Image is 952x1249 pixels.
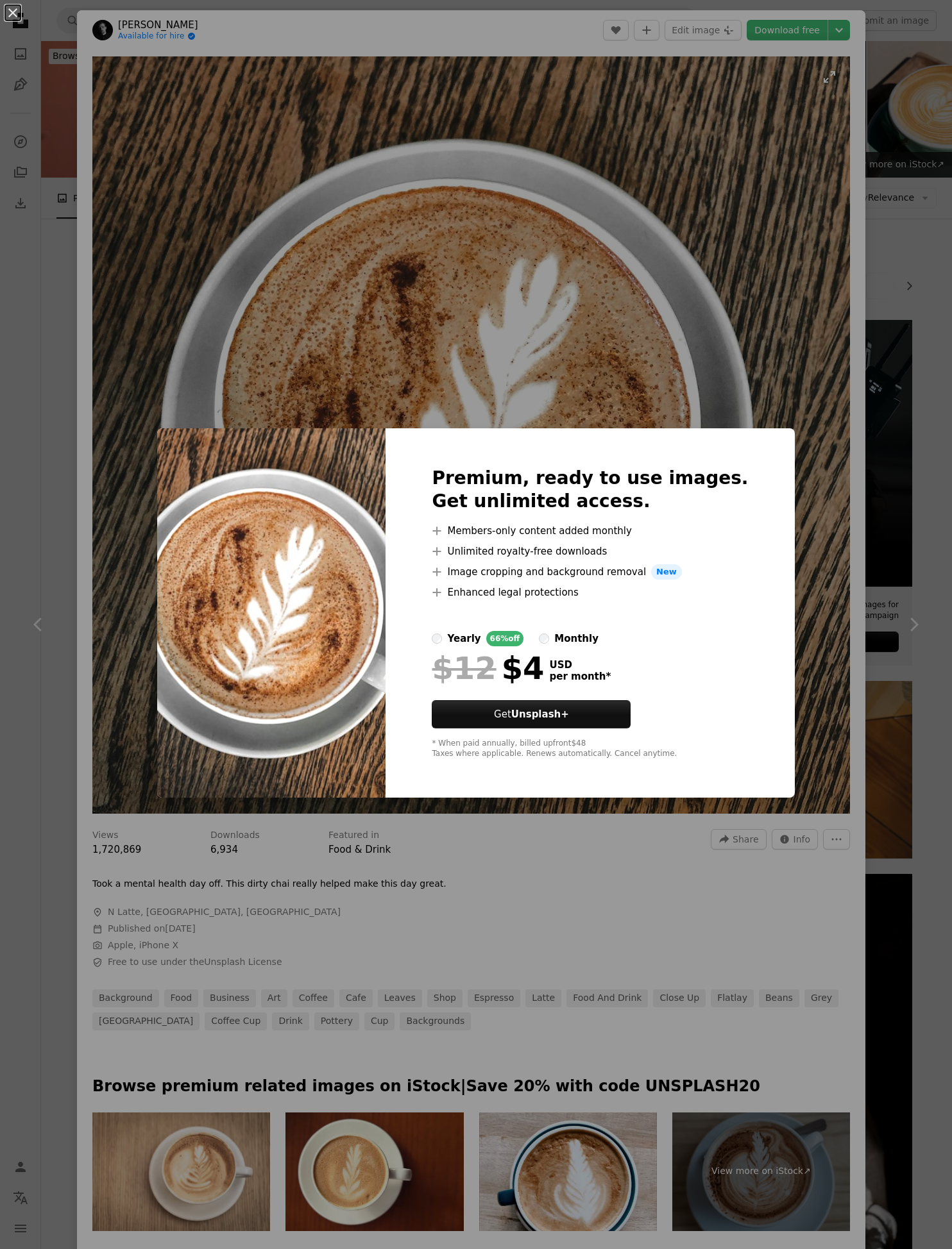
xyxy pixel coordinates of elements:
[539,633,549,644] input: monthly
[554,631,599,646] div: monthly
[432,700,631,728] button: GetUnsplash+
[432,564,748,580] li: Image cropping and background removal
[157,428,386,798] img: photo-1559001724-fbad036dbc9e
[447,631,480,646] div: yearly
[432,467,748,513] h2: Premium, ready to use images. Get unlimited access.
[432,633,442,644] input: yearly66%off
[511,708,569,720] strong: Unsplash+
[549,659,611,671] span: USD
[432,544,748,559] li: Unlimited royalty-free downloads
[651,564,682,580] span: New
[432,651,544,685] div: $4
[432,739,748,759] div: * When paid annually, billed upfront $48 Taxes where applicable. Renews automatically. Cancel any...
[432,523,748,539] li: Members-only content added monthly
[486,631,524,646] div: 66% off
[432,585,748,600] li: Enhanced legal protections
[432,651,496,685] span: $12
[549,671,611,682] span: per month *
